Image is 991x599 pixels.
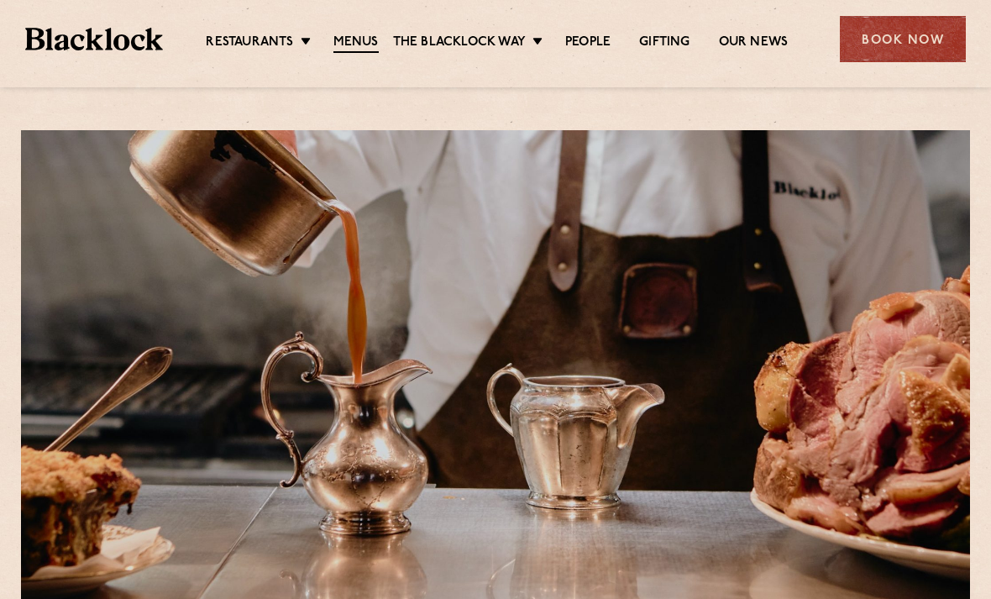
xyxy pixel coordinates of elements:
[565,34,611,51] a: People
[840,16,966,62] div: Book Now
[206,34,293,51] a: Restaurants
[719,34,789,51] a: Our News
[333,34,379,53] a: Menus
[393,34,526,51] a: The Blacklock Way
[639,34,690,51] a: Gifting
[25,28,163,51] img: BL_Textured_Logo-footer-cropped.svg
